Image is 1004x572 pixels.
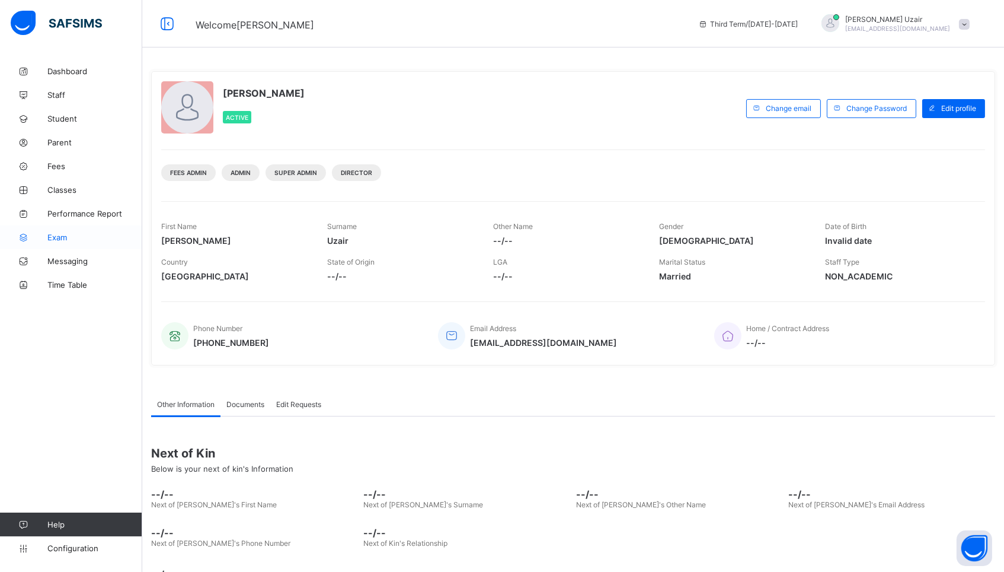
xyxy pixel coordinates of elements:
span: Exam [47,233,142,242]
span: Super Admin [274,169,317,176]
span: Staff Type [825,258,859,266]
span: Married [659,271,807,281]
span: Below is your next of kin's Information [151,464,293,474]
span: Uzair [327,236,475,246]
span: Help [47,520,142,529]
span: Edit Requests [276,400,321,409]
span: [GEOGRAPHIC_DATA] [161,271,309,281]
span: --/-- [493,271,641,281]
span: --/-- [364,488,571,500]
span: --/-- [746,338,829,348]
span: Classes [47,185,142,195]
span: session/term information [698,20,798,28]
span: State of Origin [327,258,375,266]
span: Parent [47,138,142,147]
span: Fees [47,161,142,171]
span: [PERSON_NAME] [223,87,305,99]
button: Open asap [957,530,992,566]
span: Next of Kin's Relationship [364,539,448,548]
span: --/-- [151,488,358,500]
span: --/-- [789,488,996,500]
span: [PERSON_NAME] Uzair [845,15,950,24]
span: --/-- [364,527,571,539]
span: Change email [766,104,811,113]
span: Email Address [470,324,516,333]
span: Surname [327,222,357,231]
span: Country [161,258,188,266]
span: --/-- [493,236,641,246]
span: Change Password [846,104,907,113]
span: [EMAIL_ADDRESS][DOMAIN_NAME] [845,25,950,32]
span: Student [47,114,142,123]
span: Date of Birth [825,222,866,231]
span: Edit profile [941,104,976,113]
span: Other Information [157,400,215,409]
span: Configuration [47,544,142,553]
span: LGA [493,258,507,266]
span: [EMAIL_ADDRESS][DOMAIN_NAME] [470,338,617,348]
span: Next of [PERSON_NAME]'s Email Address [789,500,925,509]
span: Gender [659,222,683,231]
span: Marital Status [659,258,705,266]
div: SheikhUzair [810,14,976,34]
span: Next of Kin [151,446,995,460]
span: Dashboard [47,66,142,76]
span: --/-- [576,488,783,500]
span: Fees Admin [170,169,207,176]
span: Next of [PERSON_NAME]'s Surname [364,500,484,509]
span: [DEMOGRAPHIC_DATA] [659,236,807,246]
span: Messaging [47,256,142,266]
span: Phone Number [193,324,242,333]
span: Documents [226,400,264,409]
span: Next of [PERSON_NAME]'s Phone Number [151,539,290,548]
span: Performance Report [47,209,142,218]
span: DIRECTOR [341,169,372,176]
span: First Name [161,222,197,231]
span: Home / Contract Address [746,324,829,333]
span: NON_ACADEMIC [825,271,973,281]
span: Next of [PERSON_NAME]'s First Name [151,500,277,509]
span: Other Name [493,222,533,231]
span: Next of [PERSON_NAME]'s Other Name [576,500,706,509]
span: Time Table [47,280,142,290]
span: Staff [47,90,142,100]
span: --/-- [151,527,358,539]
span: Admin [231,169,251,176]
span: Welcome [PERSON_NAME] [196,19,314,31]
span: [PHONE_NUMBER] [193,338,269,348]
span: Active [226,114,248,121]
span: --/-- [327,271,475,281]
span: Invalid date [825,236,973,246]
img: safsims [11,11,102,36]
span: [PERSON_NAME] [161,236,309,246]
